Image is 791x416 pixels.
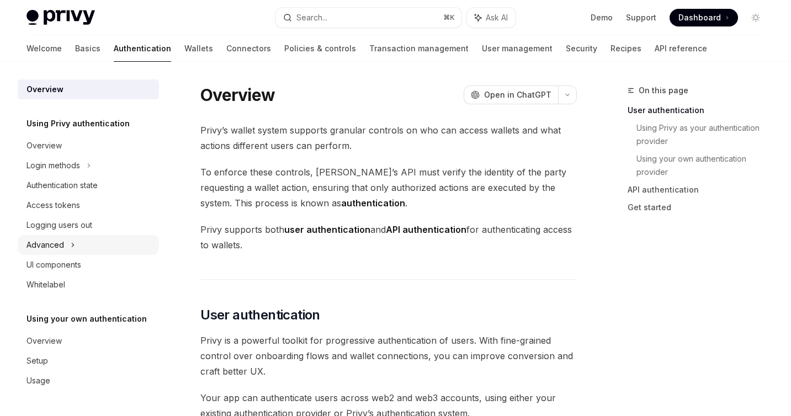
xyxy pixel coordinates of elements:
[610,35,641,62] a: Recipes
[26,354,48,367] div: Setup
[341,198,405,209] strong: authentication
[26,199,80,212] div: Access tokens
[443,13,455,22] span: ⌘ K
[639,84,688,97] span: On this page
[75,35,100,62] a: Basics
[18,351,159,371] a: Setup
[200,164,577,211] span: To enforce these controls, [PERSON_NAME]’s API must verify the identity of the party requesting a...
[26,117,130,130] h5: Using Privy authentication
[464,86,558,104] button: Open in ChatGPT
[200,122,577,153] span: Privy’s wallet system supports granular controls on who can access wallets and what actions diffe...
[484,89,551,100] span: Open in ChatGPT
[18,331,159,351] a: Overview
[670,9,738,26] a: Dashboard
[18,195,159,215] a: Access tokens
[747,9,765,26] button: Toggle dark mode
[26,278,65,291] div: Whitelabel
[26,218,92,232] div: Logging users out
[26,35,62,62] a: Welcome
[275,8,461,28] button: Search...⌘K
[284,224,370,235] strong: user authentication
[226,35,271,62] a: Connectors
[184,35,213,62] a: Wallets
[26,334,62,348] div: Overview
[369,35,469,62] a: Transaction management
[636,150,773,181] a: Using your own authentication provider
[628,102,773,119] a: User authentication
[18,275,159,295] a: Whitelabel
[26,312,147,326] h5: Using your own authentication
[467,8,516,28] button: Ask AI
[26,179,98,192] div: Authentication state
[200,333,577,379] span: Privy is a powerful toolkit for progressive authentication of users. With fine-grained control ov...
[200,306,320,324] span: User authentication
[114,35,171,62] a: Authentication
[26,159,80,172] div: Login methods
[636,119,773,150] a: Using Privy as your authentication provider
[18,371,159,391] a: Usage
[678,12,721,23] span: Dashboard
[18,175,159,195] a: Authentication state
[18,136,159,156] a: Overview
[18,215,159,235] a: Logging users out
[26,83,63,96] div: Overview
[655,35,707,62] a: API reference
[628,181,773,199] a: API authentication
[626,12,656,23] a: Support
[26,238,64,252] div: Advanced
[628,199,773,216] a: Get started
[296,11,327,24] div: Search...
[591,12,613,23] a: Demo
[200,222,577,253] span: Privy supports both and for authenticating access to wallets.
[486,12,508,23] span: Ask AI
[482,35,553,62] a: User management
[26,10,95,25] img: light logo
[26,139,62,152] div: Overview
[18,255,159,275] a: UI components
[200,85,275,105] h1: Overview
[26,374,50,387] div: Usage
[18,79,159,99] a: Overview
[26,258,81,271] div: UI components
[284,35,356,62] a: Policies & controls
[386,224,466,235] strong: API authentication
[566,35,597,62] a: Security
